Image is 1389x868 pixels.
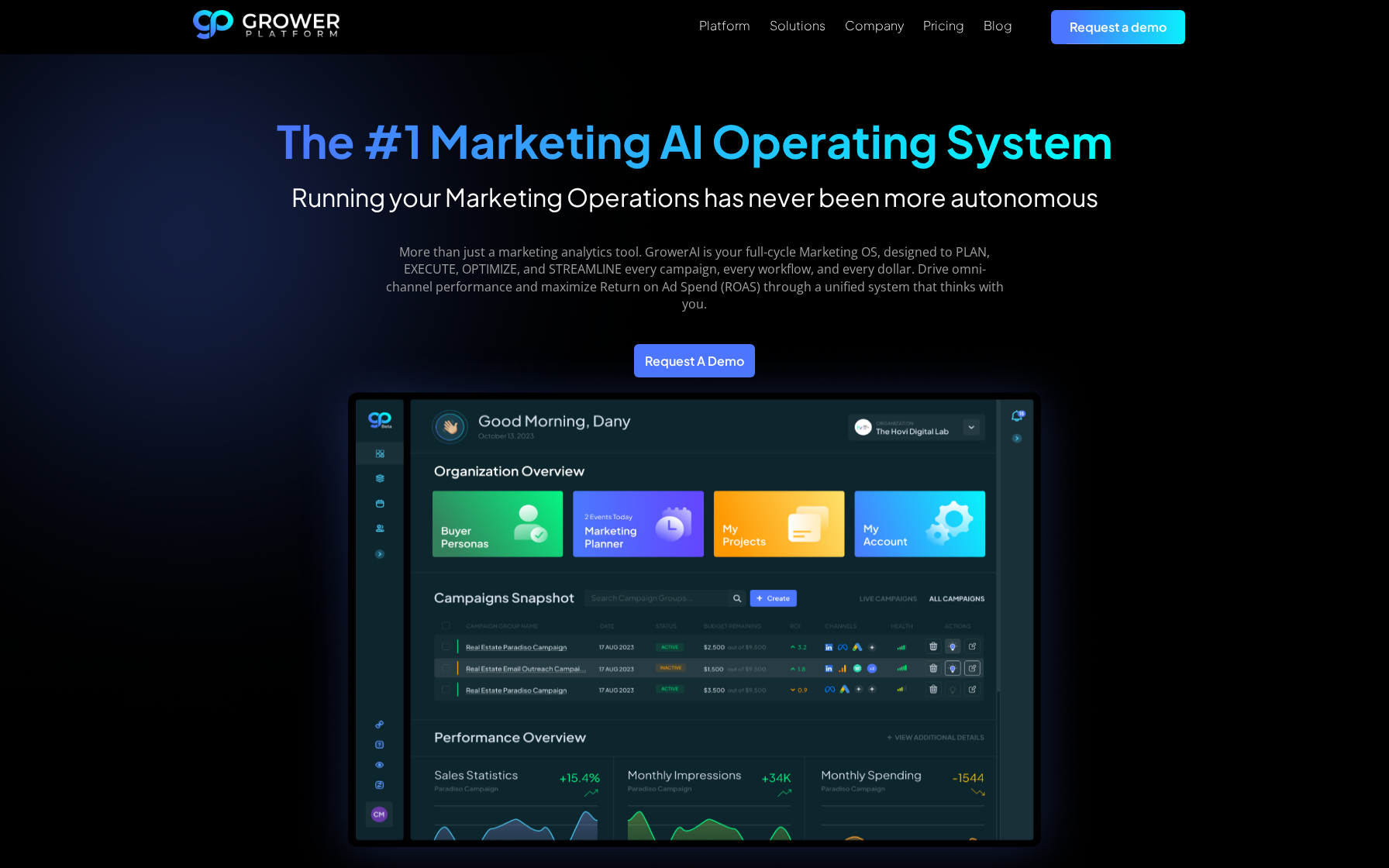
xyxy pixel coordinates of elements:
a: Solutions [770,16,825,35]
a: Request a demo [1051,10,1185,43]
div: Pricing [923,18,964,33]
div: Blog [984,18,1012,33]
a: home [193,10,340,44]
h2: Running your Marketing Operations has never been more autonomous [277,181,1113,212]
div: Company [845,18,904,33]
strong: The #1 Marketing AI Operating System [277,112,1113,169]
a: Request A Demo [634,344,755,377]
a: Company [845,16,904,35]
a: Pricing [923,16,964,35]
div: Platform [699,18,750,33]
div: Solutions [770,18,825,33]
p: More than just a marketing analytics tool. GrowerAI is your full-cycle Marketing OS, designed to ... [384,243,1006,313]
a: Blog [984,16,1012,35]
a: Platform [699,16,750,35]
